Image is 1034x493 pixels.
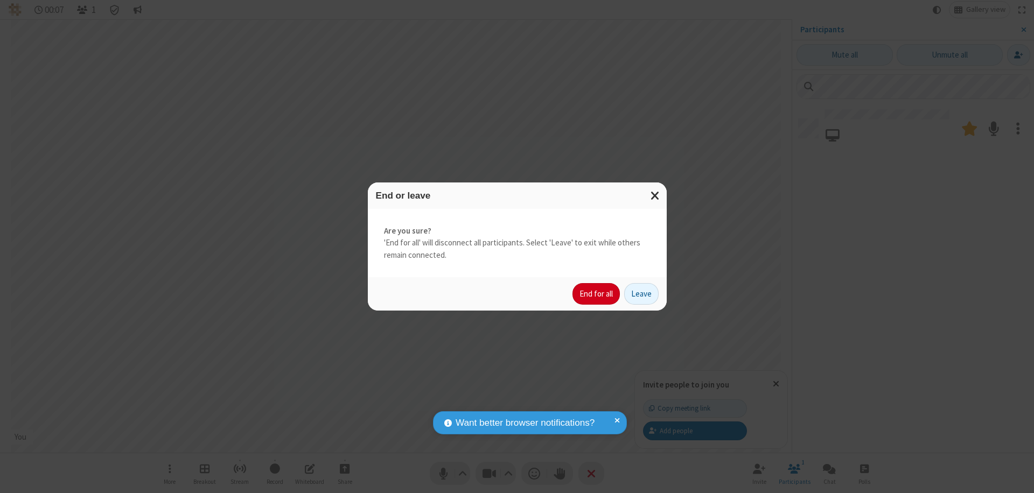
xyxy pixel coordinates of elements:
button: Leave [624,283,659,305]
h3: End or leave [376,191,659,201]
strong: Are you sure? [384,225,651,237]
button: Close modal [644,182,667,209]
span: Want better browser notifications? [456,416,595,430]
button: End for all [572,283,620,305]
div: 'End for all' will disconnect all participants. Select 'Leave' to exit while others remain connec... [368,209,667,278]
